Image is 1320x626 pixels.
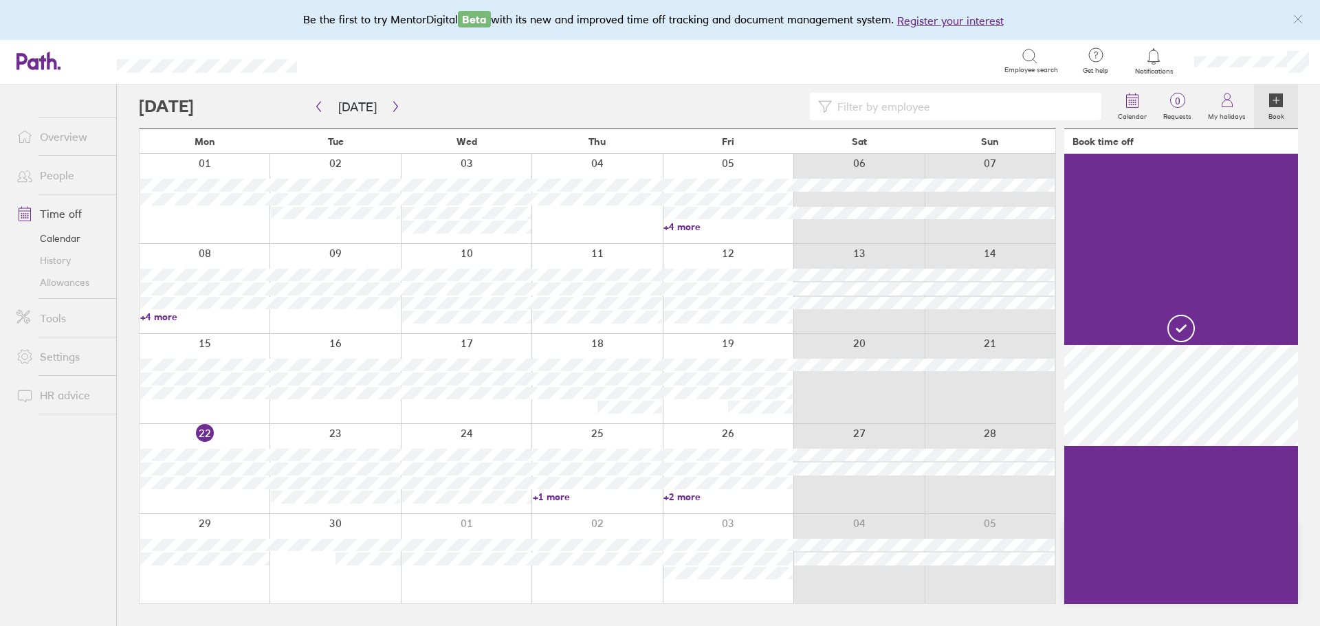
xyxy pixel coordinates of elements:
[5,271,116,293] a: Allowances
[195,136,215,147] span: Mon
[458,11,491,27] span: Beta
[1260,109,1292,121] label: Book
[722,136,734,147] span: Fri
[533,491,662,503] a: +1 more
[1110,85,1155,128] a: Calendar
[663,491,793,503] a: +2 more
[1004,66,1058,74] span: Employee search
[328,136,344,147] span: Tue
[1132,47,1176,76] a: Notifications
[981,136,999,147] span: Sun
[456,136,477,147] span: Wed
[1155,85,1200,128] a: 0Requests
[897,12,1004,29] button: Register your interest
[1073,67,1118,75] span: Get help
[140,311,269,323] a: +4 more
[1072,136,1134,147] div: Book time off
[5,343,116,370] a: Settings
[663,221,793,233] a: +4 more
[1132,67,1176,76] span: Notifications
[852,136,867,147] span: Sat
[327,96,388,118] button: [DATE]
[5,200,116,227] a: Time off
[588,136,606,147] span: Thu
[334,54,369,67] div: Search
[1200,109,1254,121] label: My holidays
[5,123,116,150] a: Overview
[1200,85,1254,128] a: My holidays
[1155,109,1200,121] label: Requests
[5,227,116,249] a: Calendar
[5,161,116,189] a: People
[5,249,116,271] a: History
[1155,96,1200,107] span: 0
[5,381,116,409] a: HR advice
[1254,85,1298,128] a: Book
[5,304,116,332] a: Tools
[303,11,1017,29] div: Be the first to try MentorDigital with its new and improved time off tracking and document manage...
[1110,109,1155,121] label: Calendar
[832,93,1093,120] input: Filter by employee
